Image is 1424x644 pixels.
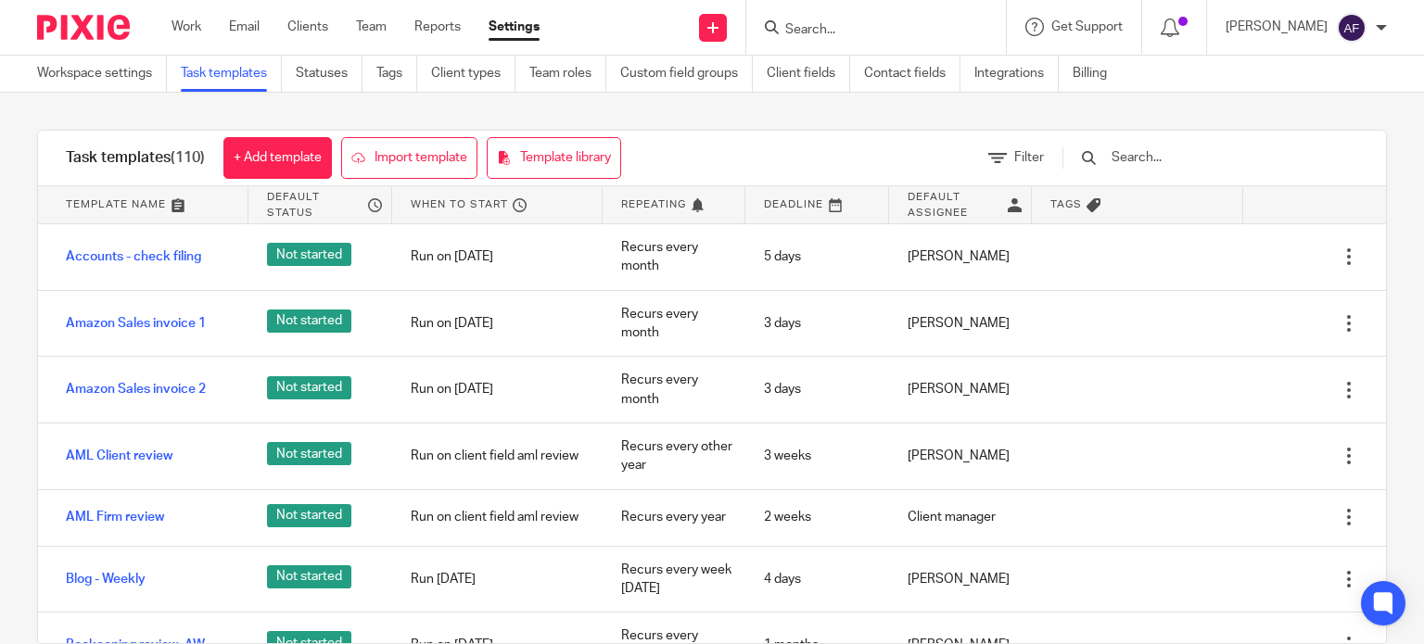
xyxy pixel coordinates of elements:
a: Billing [1073,56,1121,92]
span: Default assignee [908,189,1003,221]
div: Run on [DATE] [392,234,603,280]
span: Filter [1014,151,1044,164]
div: Recurs every month [603,357,745,423]
a: Tags [376,56,417,92]
div: 3 weeks [745,433,888,479]
a: Integrations [974,56,1059,92]
a: Statuses [296,56,362,92]
a: Task templates [181,56,282,92]
a: Client types [431,56,515,92]
a: Import template [341,137,477,179]
a: Workspace settings [37,56,167,92]
input: Search... [1110,147,1326,168]
span: Not started [267,376,351,399]
span: Not started [267,504,351,527]
span: Not started [267,243,351,266]
a: Accounts - check filing [66,247,201,266]
p: [PERSON_NAME] [1226,18,1328,36]
span: Not started [267,565,351,588]
div: Recurs every month [603,224,745,290]
div: Run on [DATE] [392,300,603,347]
a: Team [356,18,387,36]
a: Contact fields [864,56,960,92]
div: Run on client field aml review [392,433,603,479]
span: Not started [267,442,351,465]
a: Template library [487,137,621,179]
a: AML Client review [66,447,172,465]
div: 3 days [745,366,888,412]
span: Template name [66,196,166,212]
div: Recurs every other year [603,423,745,489]
a: Amazon Sales invoice 2 [66,380,206,398]
div: Run on [DATE] [392,366,603,412]
div: Run [DATE] [392,556,603,602]
span: Deadline [764,196,823,212]
a: Client fields [767,56,850,92]
div: 2 weeks [745,494,888,540]
div: 3 days [745,300,888,347]
input: Search [783,22,950,39]
div: [PERSON_NAME] [889,366,1032,412]
span: Not started [267,309,351,333]
div: 4 days [745,556,888,602]
div: [PERSON_NAME] [889,556,1032,602]
h1: Task templates [66,148,205,168]
div: Recurs every year [603,494,745,540]
a: Team roles [529,56,606,92]
span: Repeating [621,196,686,212]
div: Run on client field aml review [392,494,603,540]
a: Amazon Sales invoice 1 [66,314,206,333]
a: + Add template [223,137,332,179]
span: (110) [171,150,205,165]
a: Blog - Weekly [66,570,146,588]
div: [PERSON_NAME] [889,234,1032,280]
div: 5 days [745,234,888,280]
a: Settings [489,18,540,36]
a: Clients [287,18,328,36]
div: Recurs every week [DATE] [603,547,745,612]
a: AML Firm review [66,508,164,526]
span: Get Support [1051,20,1123,33]
div: Client manager [889,494,1032,540]
span: Default status [267,189,362,221]
div: Recurs every month [603,291,745,357]
img: svg%3E [1337,13,1367,43]
a: Work [172,18,201,36]
a: Custom field groups [620,56,753,92]
span: When to start [411,196,508,212]
img: Pixie [37,15,130,40]
a: Reports [414,18,461,36]
div: [PERSON_NAME] [889,300,1032,347]
div: [PERSON_NAME] [889,433,1032,479]
a: Email [229,18,260,36]
span: Tags [1050,196,1082,212]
